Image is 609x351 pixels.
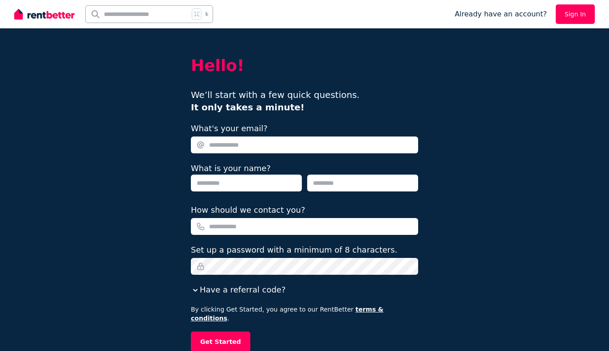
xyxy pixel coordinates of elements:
span: We’ll start with a few quick questions. [191,90,360,113]
span: Already have an account? [455,9,547,19]
b: It only takes a minute! [191,102,304,113]
span: k [205,11,208,18]
img: RentBetter [14,8,75,21]
label: What's your email? [191,122,268,135]
h2: Hello! [191,57,418,74]
a: Sign In [556,4,595,24]
label: How should we contact you? [191,204,305,216]
button: Have a referral code? [191,284,285,296]
p: By clicking Get Started, you agree to our RentBetter . [191,305,418,323]
label: What is your name? [191,164,271,173]
label: Set up a password with a minimum of 8 characters. [191,244,397,256]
